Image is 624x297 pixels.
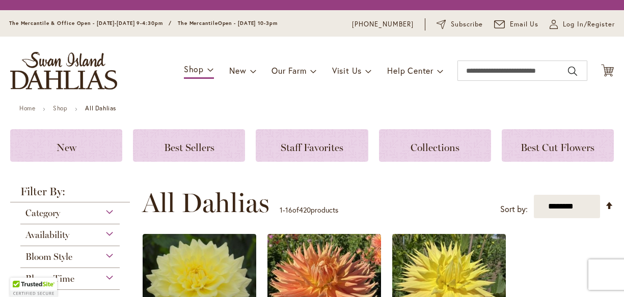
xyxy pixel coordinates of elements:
[10,129,122,162] a: New
[19,104,35,112] a: Home
[164,141,214,154] span: Best Sellers
[85,104,116,112] strong: All Dahlias
[281,141,343,154] span: Staff Favorites
[25,229,69,241] span: Availability
[550,19,615,29] a: Log In/Register
[142,188,269,218] span: All Dahlias
[285,205,292,215] span: 16
[8,261,36,289] iframe: Launch Accessibility Center
[25,251,72,262] span: Bloom Style
[502,129,614,162] a: Best Cut Flowers
[510,19,539,29] span: Email Us
[25,273,74,284] span: Bloom Time
[332,65,362,76] span: Visit Us
[411,141,459,154] span: Collections
[280,202,338,218] p: - of products
[437,19,483,29] a: Subscribe
[280,205,283,215] span: 1
[256,129,368,162] a: Staff Favorites
[568,63,577,79] button: Search
[387,65,433,76] span: Help Center
[299,205,311,215] span: 420
[229,65,246,76] span: New
[352,19,414,29] a: [PHONE_NUMBER]
[10,52,117,90] a: store logo
[9,20,218,26] span: The Mercantile & Office Open - [DATE]-[DATE] 9-4:30pm / The Mercantile
[451,19,483,29] span: Subscribe
[10,186,130,202] strong: Filter By:
[57,141,76,154] span: New
[53,104,67,112] a: Shop
[184,64,204,74] span: Shop
[272,65,306,76] span: Our Farm
[25,207,60,219] span: Category
[218,20,278,26] span: Open - [DATE] 10-3pm
[379,129,491,162] a: Collections
[521,141,594,154] span: Best Cut Flowers
[494,19,539,29] a: Email Us
[133,129,245,162] a: Best Sellers
[500,200,528,219] label: Sort by:
[563,19,615,29] span: Log In/Register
